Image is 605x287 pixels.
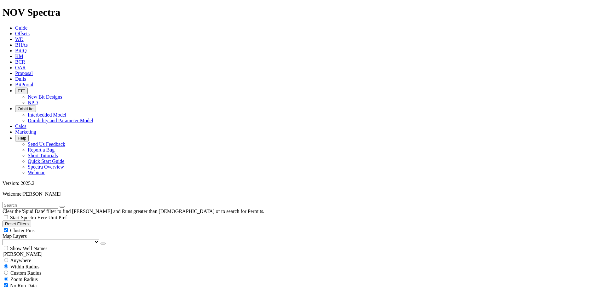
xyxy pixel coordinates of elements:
span: Map Layers [3,233,27,239]
span: FTT [18,89,25,93]
button: Help [15,135,29,141]
a: Webinar [28,170,45,175]
a: OAR [15,65,26,70]
button: Reset Filters [3,221,31,227]
span: Anywhere [10,258,31,263]
span: Start Spectra Here [10,215,47,220]
button: FTT [15,88,28,94]
span: [PERSON_NAME] [21,191,61,197]
a: Spectra Overview [28,164,64,169]
a: New Bit Designs [28,94,62,100]
a: Offsets [15,31,30,36]
span: Cluster Pins [10,228,35,233]
a: Report a Bug [28,147,55,152]
span: Within Radius [10,264,39,269]
input: Search [3,202,58,209]
a: Guide [15,25,27,31]
p: Welcome [3,191,602,197]
span: OrbitLite [18,106,33,111]
a: Durability and Parameter Model [28,118,93,123]
span: Custom Radius [10,270,41,276]
h1: NOV Spectra [3,7,602,18]
a: Dulls [15,76,26,82]
div: Version: 2025.2 [3,181,602,186]
input: Start Spectra Here [4,215,8,219]
span: Help [18,136,26,141]
a: NPD [28,100,38,105]
button: OrbitLite [15,106,36,112]
span: Clear the 'Spud Date' filter to find [PERSON_NAME] and Runs greater than [DEMOGRAPHIC_DATA] or to... [3,209,264,214]
a: BitPortal [15,82,33,87]
a: BHAs [15,42,28,48]
a: Send Us Feedback [28,141,65,147]
a: BCR [15,59,25,65]
a: Quick Start Guide [28,158,64,164]
span: Show Well Names [10,246,47,251]
a: Proposal [15,71,33,76]
a: BitIQ [15,48,26,53]
a: Calcs [15,123,26,129]
a: Marketing [15,129,36,135]
span: Unit Pref [48,215,67,220]
a: Short Tutorials [28,153,58,158]
a: Interbedded Model [28,112,66,118]
span: Zoom Radius [10,277,38,282]
div: [PERSON_NAME] [3,251,602,257]
a: KM [15,54,23,59]
a: WD [15,37,24,42]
